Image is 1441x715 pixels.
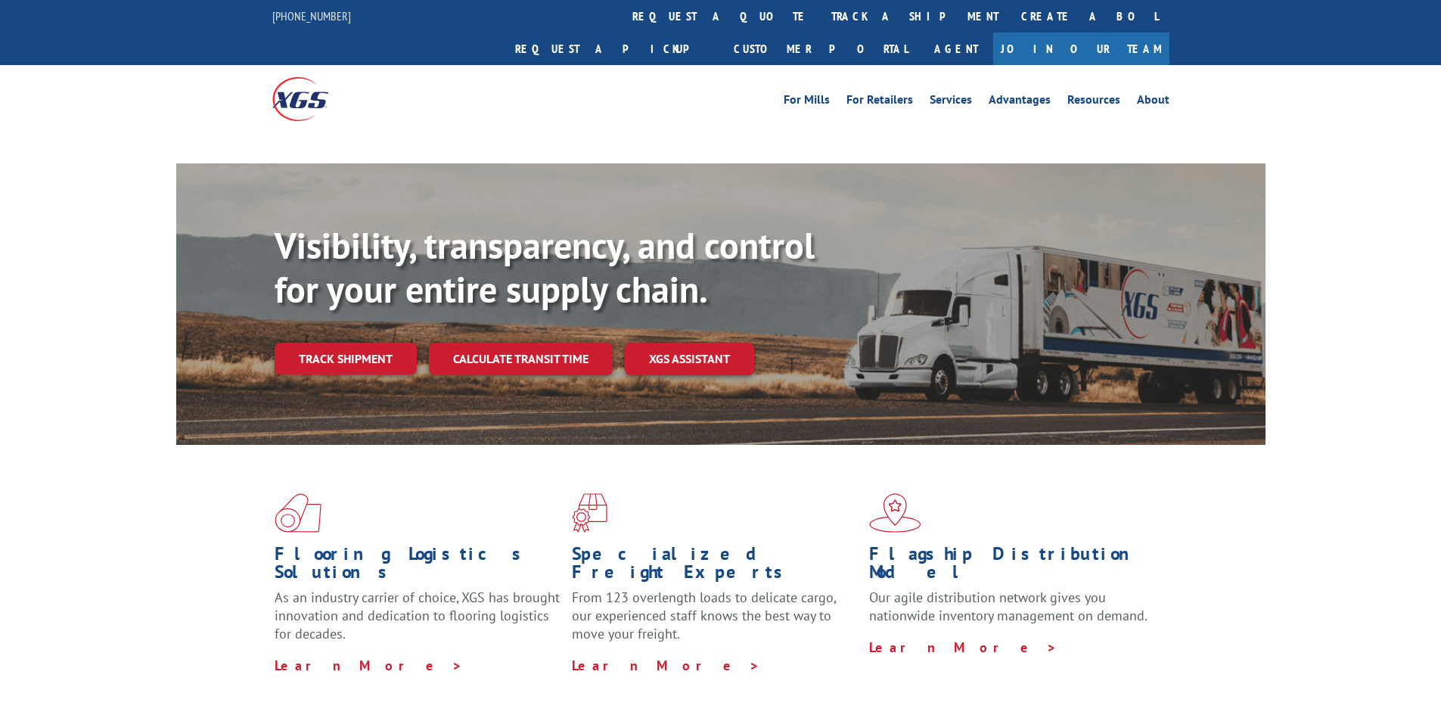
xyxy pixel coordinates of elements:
b: Visibility, transparency, and control for your entire supply chain. [275,222,815,312]
a: Advantages [989,94,1051,110]
h1: Flagship Distribution Model [869,545,1155,589]
a: Request a pickup [504,33,722,65]
p: From 123 overlength loads to delicate cargo, our experienced staff knows the best way to move you... [572,589,858,656]
a: For Retailers [846,94,913,110]
a: Learn More > [869,639,1057,656]
a: Join Our Team [993,33,1169,65]
a: Learn More > [275,657,463,674]
a: Resources [1067,94,1120,110]
a: Track shipment [275,343,417,375]
img: xgs-icon-total-supply-chain-intelligence-red [275,493,321,533]
a: Customer Portal [722,33,919,65]
h1: Flooring Logistics Solutions [275,545,561,589]
img: xgs-icon-flagship-distribution-model-red [869,493,921,533]
a: Services [930,94,972,110]
a: About [1137,94,1169,110]
a: Calculate transit time [429,343,613,375]
a: Agent [919,33,993,65]
img: xgs-icon-focused-on-flooring-red [572,493,607,533]
a: Learn More > [572,657,760,674]
span: Our agile distribution network gives you nationwide inventory management on demand. [869,589,1148,624]
span: As an industry carrier of choice, XGS has brought innovation and dedication to flooring logistics... [275,589,560,642]
a: XGS ASSISTANT [625,343,754,375]
h1: Specialized Freight Experts [572,545,858,589]
a: For Mills [784,94,830,110]
a: [PHONE_NUMBER] [272,8,351,23]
